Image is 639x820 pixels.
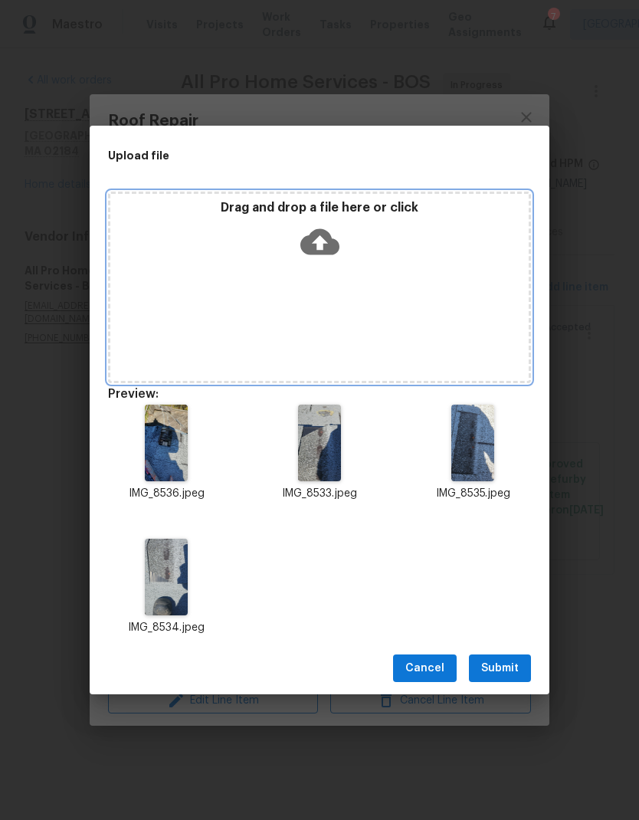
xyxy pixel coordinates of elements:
[451,405,494,481] img: 2Q==
[110,200,529,216] p: Drag and drop a file here or click
[469,654,531,683] button: Submit
[415,486,531,502] p: IMG_8535.jpeg
[108,486,224,502] p: IMG_8536.jpeg
[393,654,457,683] button: Cancel
[108,620,224,636] p: IMG_8534.jpeg
[481,659,519,678] span: Submit
[145,405,188,481] img: Z
[261,486,378,502] p: IMG_8533.jpeg
[298,405,341,481] img: Z
[145,539,188,615] img: Z
[405,659,444,678] span: Cancel
[108,147,462,164] h2: Upload file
